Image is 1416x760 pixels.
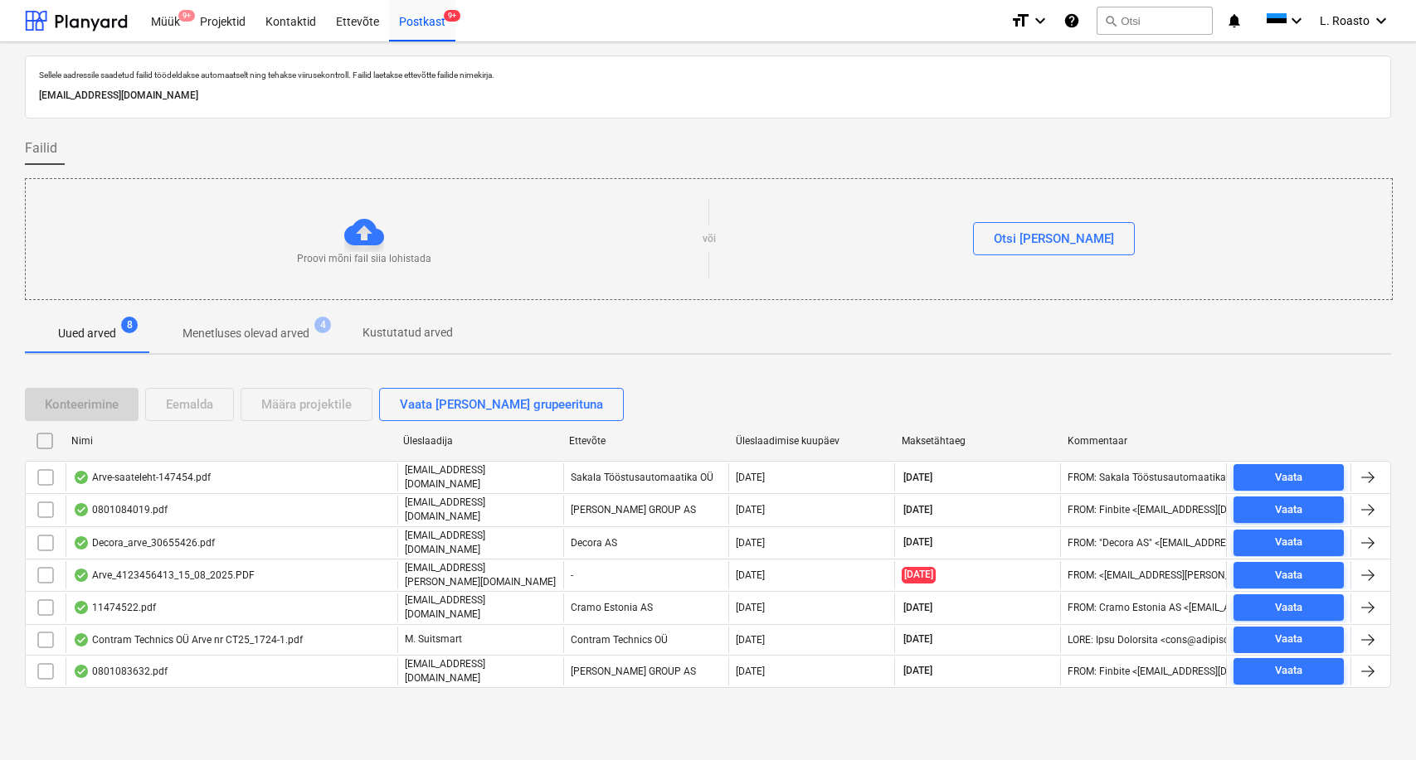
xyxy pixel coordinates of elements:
div: Andmed failist loetud [73,665,90,678]
div: [DATE] [736,472,765,483]
div: [DATE] [736,504,765,516]
button: Vaata [1234,658,1344,685]
span: 9+ [178,10,195,22]
div: Arve-saateleht-147454.pdf [73,471,211,484]
div: [DATE] [736,602,765,613]
p: [EMAIL_ADDRESS][DOMAIN_NAME] [405,463,557,491]
div: [PERSON_NAME] GROUP AS [563,657,729,685]
div: [DATE] [736,634,765,646]
div: Kommentaar [1068,435,1220,447]
p: Menetluses olevad arved [182,325,309,342]
div: Andmed failist loetud [73,471,90,484]
p: Kustutatud arved [363,324,453,341]
i: notifications [1226,11,1243,31]
p: [EMAIL_ADDRESS][DOMAIN_NAME] [405,496,557,524]
div: Vaata [1275,566,1302,585]
span: [DATE] [902,471,934,485]
div: Otsi [PERSON_NAME] [994,228,1114,249]
div: [PERSON_NAME] GROUP AS [563,496,729,524]
div: Decora_arve_30655426.pdf [73,536,215,549]
p: või [703,232,716,246]
div: Ettevõte [569,435,722,447]
span: search [1104,14,1117,27]
div: Vaata [1275,661,1302,680]
div: Vaata [PERSON_NAME] grupeerituna [400,394,603,415]
button: Vaata [1234,464,1344,491]
div: Üleslaadimise kuupäev [736,435,888,447]
div: Arve_4123456413_15_08_2025.PDF [73,569,255,582]
div: Vaata [1275,468,1302,487]
div: Contram Technics OÜ [563,627,729,653]
i: Abikeskus [1063,11,1080,31]
p: Sellele aadressile saadetud failid töödeldakse automaatselt ning tehakse viirusekontroll. Failid ... [39,70,1377,80]
p: Proovi mõni fail siia lohistada [297,252,431,266]
div: Nimi [71,435,390,447]
i: keyboard_arrow_down [1030,11,1050,31]
div: [DATE] [736,666,765,677]
span: [DATE] [902,601,934,615]
div: Vaata [1275,533,1302,552]
div: Andmed failist loetud [73,536,90,549]
div: Andmed failist loetud [73,601,90,614]
span: 9+ [444,10,460,22]
span: Failid [25,138,57,158]
p: [EMAIL_ADDRESS][DOMAIN_NAME] [405,529,557,557]
p: [EMAIL_ADDRESS][DOMAIN_NAME] [405,657,557,685]
div: Vaata [1275,598,1302,617]
p: [EMAIL_ADDRESS][DOMAIN_NAME] [39,87,1377,104]
span: [DATE] [902,632,934,646]
button: Vaata [1234,594,1344,621]
p: M. Suitsmart [405,632,462,646]
span: [DATE] [902,664,934,678]
span: [DATE] [902,535,934,549]
button: Vaata [1234,530,1344,556]
p: Uued arved [58,325,116,342]
button: Vaata [1234,496,1344,523]
button: Vaata [PERSON_NAME] grupeerituna [379,388,624,421]
div: Maksetähtaeg [902,435,1054,447]
span: 4 [314,317,331,333]
i: keyboard_arrow_down [1371,11,1391,31]
div: 11474522.pdf [73,601,156,614]
button: Vaata [1234,562,1344,588]
div: Cramo Estonia AS [563,593,729,622]
div: Andmed failist loetud [73,503,90,516]
div: [DATE] [736,537,765,549]
div: 0801083632.pdf [73,665,168,678]
p: [EMAIL_ADDRESS][PERSON_NAME][DOMAIN_NAME] [405,561,557,589]
button: Vaata [1234,627,1344,653]
i: keyboard_arrow_down [1287,11,1307,31]
span: [DATE] [902,503,934,517]
button: Otsi [1097,7,1213,35]
button: Otsi [PERSON_NAME] [973,222,1135,255]
div: - [563,561,729,589]
i: format_size [1010,11,1030,31]
div: Sakala Tööstusautomaatika OÜ [563,463,729,491]
div: Andmed failist loetud [73,569,90,582]
span: L. Roasto [1320,14,1370,27]
div: Vaata [1275,501,1302,520]
div: Decora AS [563,529,729,557]
span: 8 [121,317,138,333]
div: Vaata [1275,630,1302,649]
div: [DATE] [736,569,765,581]
div: 0801084019.pdf [73,503,168,516]
div: Üleslaadija [403,435,556,447]
span: [DATE] [902,567,936,583]
div: Andmed failist loetud [73,633,90,646]
div: Contram Technics OÜ Arve nr CT25_1724-1.pdf [73,633,303,646]
p: [EMAIL_ADDRESS][DOMAIN_NAME] [405,593,557,622]
div: Proovi mõni fail siia lohistadavõiOtsi [PERSON_NAME] [25,178,1393,300]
